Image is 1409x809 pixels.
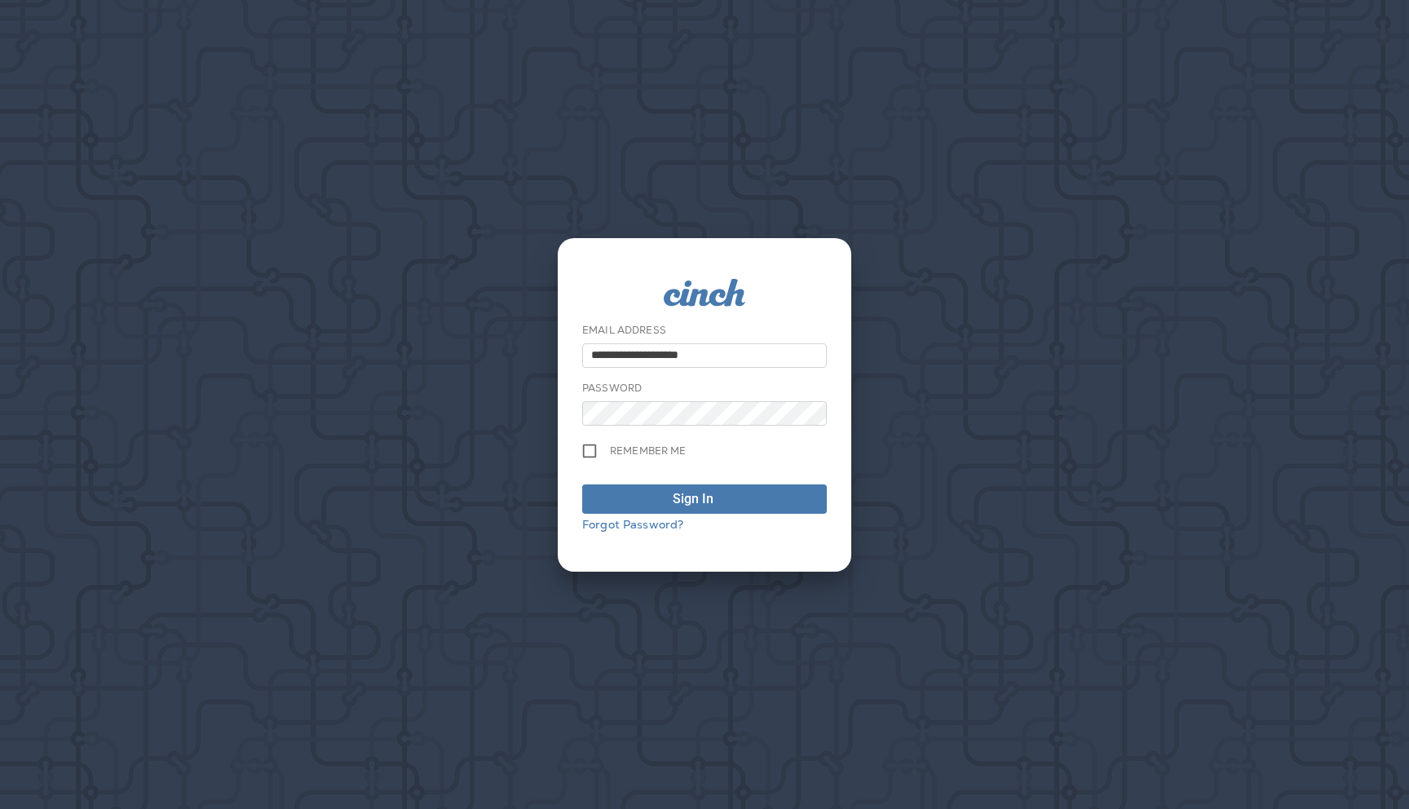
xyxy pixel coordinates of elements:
[582,517,683,532] a: Forgot Password?
[582,484,827,514] button: Sign In
[673,489,713,509] div: Sign In
[582,382,642,395] label: Password
[610,444,687,458] span: Remember me
[582,324,666,337] label: Email Address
